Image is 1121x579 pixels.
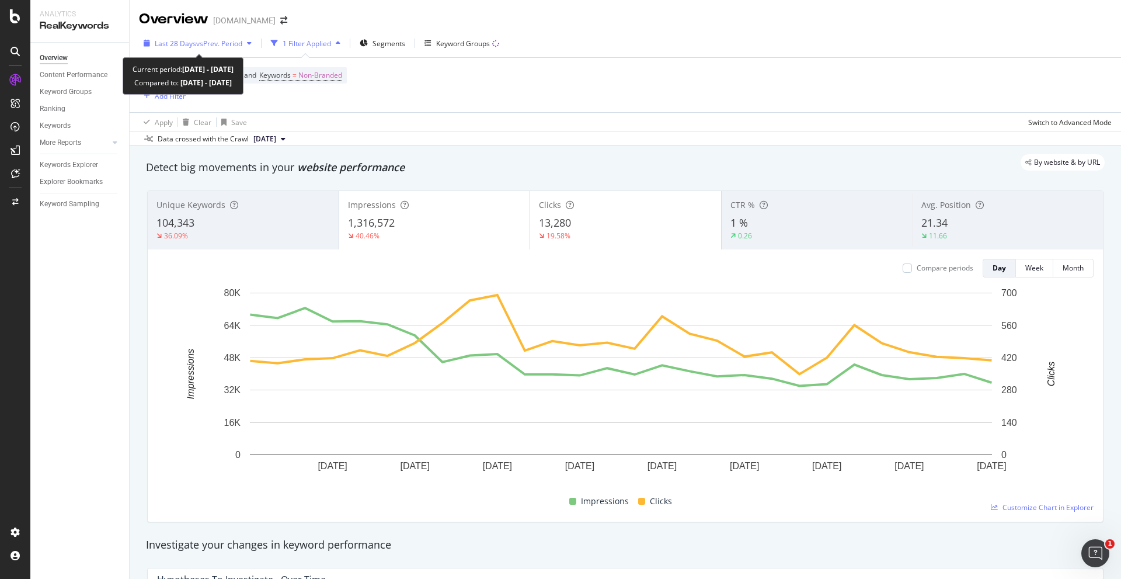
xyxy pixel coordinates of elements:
a: Keywords [40,120,121,132]
div: Compare periods [917,263,973,273]
span: 104,343 [156,216,194,230]
text: 0 [1001,450,1007,460]
span: Clicks [539,199,561,210]
text: [DATE] [647,461,677,471]
span: vs Prev. Period [196,39,242,48]
div: Explorer Bookmarks [40,176,103,188]
text: 420 [1001,353,1017,363]
text: 80K [224,288,241,298]
span: Impressions [581,494,629,508]
div: More Reports [40,137,81,149]
span: Unique Keywords [156,199,225,210]
text: [DATE] [812,461,841,471]
div: Keywords [40,120,71,132]
a: Ranking [40,103,121,115]
button: Keyword Groups [420,34,504,53]
iframe: Intercom live chat [1081,539,1109,567]
button: Save [217,113,247,131]
button: Switch to Advanced Mode [1023,113,1112,131]
div: Add Filter [155,91,186,101]
text: Clicks [1046,362,1056,387]
div: Data crossed with the Crawl [158,134,249,144]
a: Overview [40,52,121,64]
div: Overview [139,9,208,29]
div: Analytics [40,9,120,19]
span: and [244,70,256,80]
span: 2025 Sep. 28th [253,134,276,144]
div: Switch to Advanced Mode [1028,117,1112,127]
text: [DATE] [565,461,594,471]
span: Clicks [650,494,672,508]
text: 700 [1001,288,1017,298]
span: = [293,70,297,80]
text: 0 [235,450,241,460]
span: Impressions [348,199,396,210]
span: By website & by URL [1034,159,1100,166]
span: Non-Branded [298,67,342,84]
div: 1 Filter Applied [283,39,331,48]
div: Overview [40,52,68,64]
div: Keyword Groups [436,39,490,48]
div: Keywords Explorer [40,159,98,171]
text: 140 [1001,418,1017,428]
div: Keyword Sampling [40,198,99,210]
div: Day [993,263,1006,273]
div: Investigate your changes in keyword performance [146,538,1105,553]
div: 11.66 [929,231,947,241]
div: [DOMAIN_NAME] [213,15,276,26]
span: Keywords [259,70,291,80]
span: Segments [372,39,405,48]
div: Content Performance [40,69,107,81]
div: arrow-right-arrow-left [280,16,287,25]
button: 1 Filter Applied [266,34,345,53]
text: [DATE] [977,461,1006,471]
div: 0.26 [738,231,752,241]
span: 1 % [730,216,748,230]
div: Clear [194,117,211,127]
text: 32K [224,385,241,395]
text: 48K [224,353,241,363]
text: Impressions [186,349,196,399]
span: 13,280 [539,216,571,230]
text: [DATE] [483,461,512,471]
div: 19.58% [546,231,570,241]
button: [DATE] [249,132,290,146]
text: 280 [1001,385,1017,395]
a: Content Performance [40,69,121,81]
span: CTR % [730,199,755,210]
a: Customize Chart in Explorer [991,502,1094,512]
a: Explorer Bookmarks [40,176,121,188]
text: 64K [224,320,241,330]
text: 560 [1001,320,1017,330]
button: Week [1016,259,1053,278]
a: Keyword Sampling [40,198,121,210]
div: Apply [155,117,173,127]
div: 40.46% [356,231,380,241]
button: Add Filter [139,89,186,103]
text: [DATE] [730,461,759,471]
span: Customize Chart in Explorer [1002,502,1094,512]
span: Avg. Position [921,199,971,210]
div: Keyword Groups [40,86,92,98]
text: [DATE] [401,461,430,471]
div: Current period: [133,63,234,76]
a: Keywords Explorer [40,159,121,171]
button: Apply [139,113,173,131]
div: Week [1025,263,1043,273]
div: RealKeywords [40,19,120,33]
div: legacy label [1021,154,1105,171]
div: Month [1063,263,1084,273]
div: 36.09% [164,231,188,241]
svg: A chart. [157,287,1085,490]
span: 1 [1105,539,1115,549]
span: 21.34 [921,216,948,230]
button: Last 28 DaysvsPrev. Period [139,34,256,53]
b: [DATE] - [DATE] [182,64,234,74]
text: [DATE] [318,461,347,471]
text: [DATE] [894,461,924,471]
button: Segments [355,34,410,53]
div: Ranking [40,103,65,115]
button: Clear [178,113,211,131]
a: Keyword Groups [40,86,121,98]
